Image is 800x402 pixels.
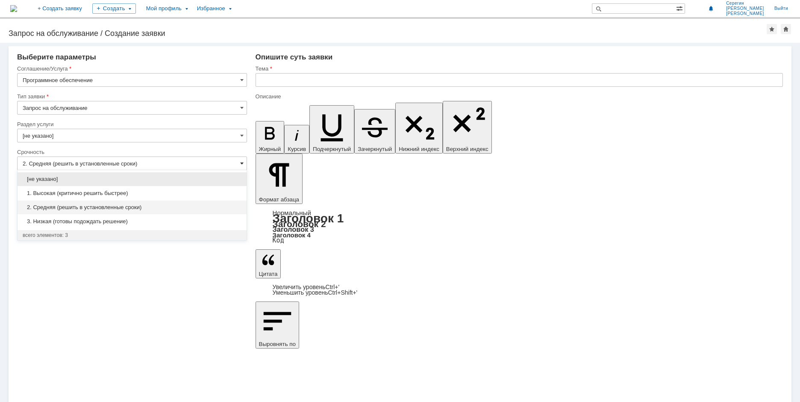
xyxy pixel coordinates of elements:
[288,146,306,152] span: Курсив
[443,101,492,154] button: Верхний индекс
[256,210,783,243] div: Формат абзаца
[10,5,17,12] img: logo
[17,121,245,127] div: Раздел услуги
[17,53,96,61] span: Выберите параметры
[284,125,309,154] button: Курсив
[446,146,488,152] span: Верхний индекс
[17,94,245,99] div: Тип заявки
[273,231,311,239] a: Заголовок 4
[256,94,781,99] div: Описание
[354,109,395,154] button: Зачеркнутый
[256,284,783,296] div: Цитата
[399,146,439,152] span: Нижний индекс
[781,24,791,34] div: Сделать домашней страницей
[309,105,354,154] button: Подчеркнутый
[273,284,340,290] a: Increase
[326,284,340,290] span: Ctrl+'
[256,249,281,278] button: Цитата
[256,154,303,204] button: Формат абзаца
[726,11,764,16] span: [PERSON_NAME]
[358,146,392,152] span: Зачеркнутый
[256,301,299,349] button: Выровнять по
[273,212,344,225] a: Заголовок 1
[259,196,299,203] span: Формат абзаца
[726,6,764,11] span: [PERSON_NAME]
[273,219,326,229] a: Заголовок 2
[395,103,443,154] button: Нижний индекс
[259,146,281,152] span: Жирный
[9,29,767,38] div: Запрос на обслуживание / Создание заявки
[273,289,358,296] a: Decrease
[313,146,351,152] span: Подчеркнутый
[256,53,333,61] span: Опишите суть заявки
[256,121,285,154] button: Жирный
[10,5,17,12] a: Перейти на домашнюю страницу
[17,66,245,71] div: Соглашение/Услуга
[23,190,241,197] span: 1. Высокая (критично решить быстрее)
[676,4,685,12] span: Расширенный поиск
[259,271,278,277] span: Цитата
[726,1,764,6] span: Серегин
[767,24,777,34] div: Добавить в избранное
[92,3,136,14] div: Создать
[328,289,357,296] span: Ctrl+Shift+'
[23,232,241,239] div: всего элементов: 3
[23,204,241,211] span: 2. Средняя (решить в установленные сроки)
[273,225,314,233] a: Заголовок 3
[256,66,781,71] div: Тема
[23,218,241,225] span: 3. Низкая (готовы подождать решение)
[23,176,241,183] span: [не указано]
[259,341,296,347] span: Выровнять по
[273,236,284,244] a: Код
[17,149,245,155] div: Срочность
[273,209,311,216] a: Нормальный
